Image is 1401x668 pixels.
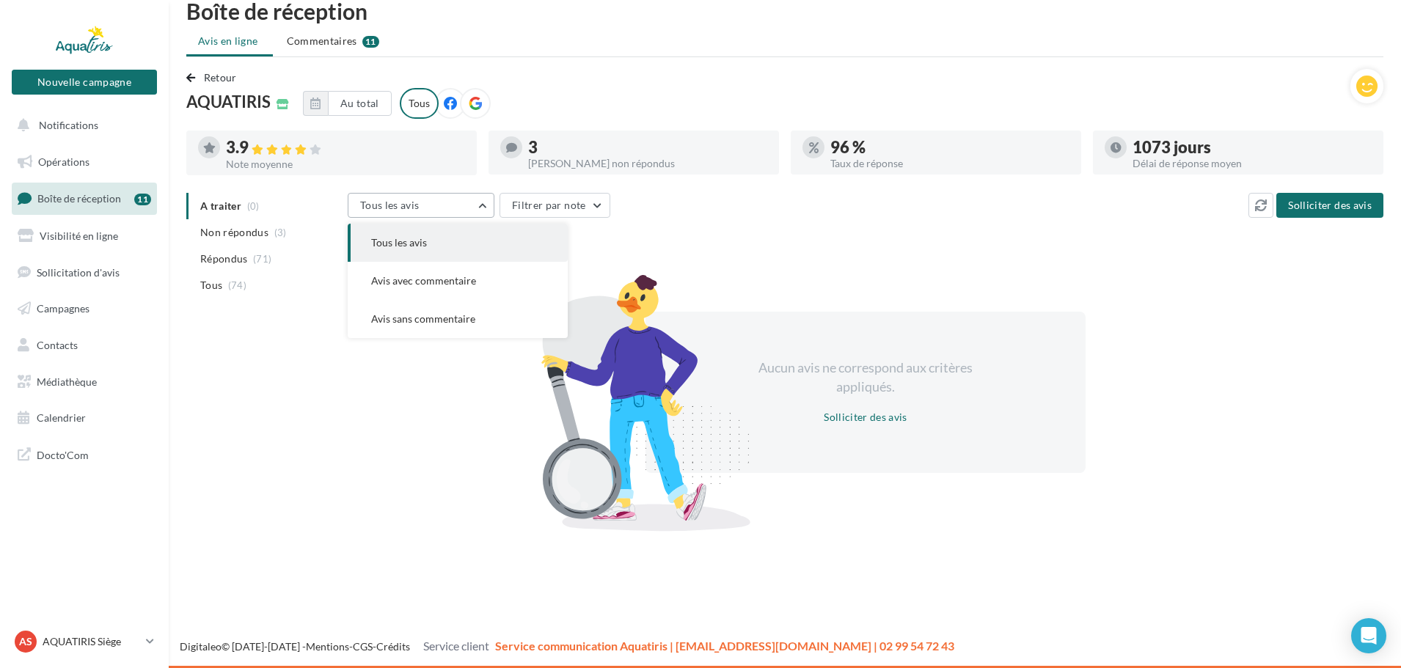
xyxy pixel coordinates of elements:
span: (74) [228,279,246,291]
a: AS AQUATIRIS Siège [12,628,157,656]
a: Visibilité en ligne [9,221,160,252]
div: Open Intercom Messenger [1351,618,1386,653]
span: Tous [200,278,222,293]
div: 3 [528,139,767,155]
a: Contacts [9,330,160,361]
div: [PERSON_NAME] non répondus [528,158,767,169]
button: Au total [328,91,392,116]
div: 96 % [830,139,1069,155]
span: Visibilité en ligne [40,230,118,242]
div: 3.9 [226,139,465,156]
span: Docto'Com [37,445,89,464]
span: Sollicitation d'avis [37,265,120,278]
span: Opérations [38,155,89,168]
span: Répondus [200,252,248,266]
a: Mentions [306,640,349,653]
span: Service client [423,639,489,653]
p: AQUATIRIS Siège [43,634,140,649]
span: Avis sans commentaire [371,312,475,325]
button: Solliciter des avis [818,408,913,426]
div: Taux de réponse [830,158,1069,169]
span: (3) [274,227,287,238]
span: Boîte de réception [37,192,121,205]
span: Commentaires [287,34,357,48]
span: AS [19,634,32,649]
span: Retour [204,71,237,84]
button: Tous les avis [348,193,494,218]
span: Tous les avis [360,199,420,211]
button: Avis sans commentaire [348,300,568,338]
button: Solliciter des avis [1276,193,1383,218]
div: 11 [362,36,379,48]
span: Tous les avis [371,236,427,249]
div: Délai de réponse moyen [1133,158,1372,169]
div: 11 [134,194,151,205]
span: Service communication Aquatiris | [EMAIL_ADDRESS][DOMAIN_NAME] | 02 99 54 72 43 [495,639,954,653]
button: Notifications [9,110,154,141]
div: Tous [400,88,439,119]
a: Campagnes [9,293,160,324]
a: Digitaleo [180,640,222,653]
div: 1073 jours [1133,139,1372,155]
div: Note moyenne [226,159,465,169]
span: Non répondus [200,225,268,240]
span: Notifications [39,119,98,131]
a: Médiathèque [9,367,160,397]
div: Aucun avis ne correspond aux critères appliqués. [739,359,992,396]
button: Au total [303,91,392,116]
span: Calendrier [37,411,86,424]
a: Docto'Com [9,439,160,470]
span: AQUATIRIS [186,94,271,110]
span: (71) [253,253,271,265]
a: Sollicitation d'avis [9,257,160,288]
span: Avis avec commentaire [371,274,476,287]
a: CGS [353,640,373,653]
a: Boîte de réception11 [9,183,160,214]
button: Retour [186,69,243,87]
button: Nouvelle campagne [12,70,157,95]
span: © [DATE]-[DATE] - - - [180,640,954,653]
button: Filtrer par note [500,193,610,218]
span: Médiathèque [37,375,97,388]
span: Campagnes [37,302,89,315]
button: Tous les avis [348,224,568,262]
a: Opérations [9,147,160,177]
button: Avis avec commentaire [348,262,568,300]
a: Crédits [376,640,410,653]
span: Contacts [37,339,78,351]
a: Calendrier [9,403,160,433]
